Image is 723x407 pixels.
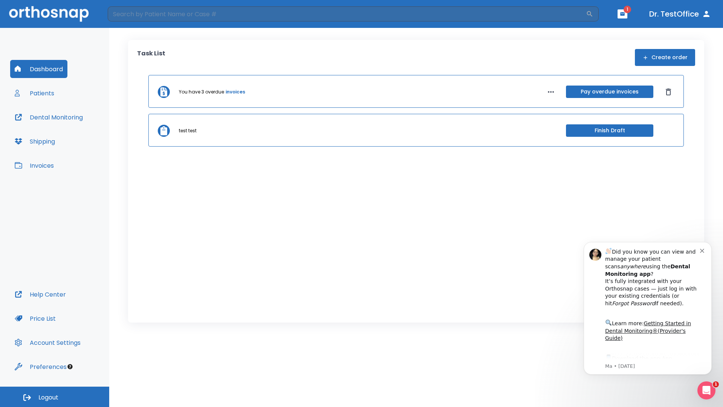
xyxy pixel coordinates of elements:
[624,6,631,13] span: 1
[179,127,197,134] p: test test
[38,393,58,402] span: Logout
[10,285,70,303] button: Help Center
[10,358,71,376] button: Preferences
[67,363,73,370] div: Tooltip anchor
[10,156,58,174] button: Invoices
[566,86,653,98] button: Pay overdue invoices
[10,60,67,78] button: Dashboard
[662,86,674,98] button: Dismiss
[10,309,60,327] button: Price List
[697,381,715,399] iframe: Intercom live chat
[646,7,714,21] button: Dr. TestOffice
[713,381,719,387] span: 1
[179,89,224,95] p: You have 3 overdue
[635,49,695,66] button: Create order
[108,6,586,21] input: Search by Patient Name or Case #
[10,334,85,352] button: Account Settings
[10,108,87,126] button: Dental Monitoring
[10,84,59,102] button: Patients
[137,49,165,66] p: Task List
[226,89,245,95] a: invoices
[9,6,89,21] img: Orthosnap
[572,233,723,403] iframe: Intercom notifications message
[566,124,653,137] button: Finish Draft
[10,132,59,150] button: Shipping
